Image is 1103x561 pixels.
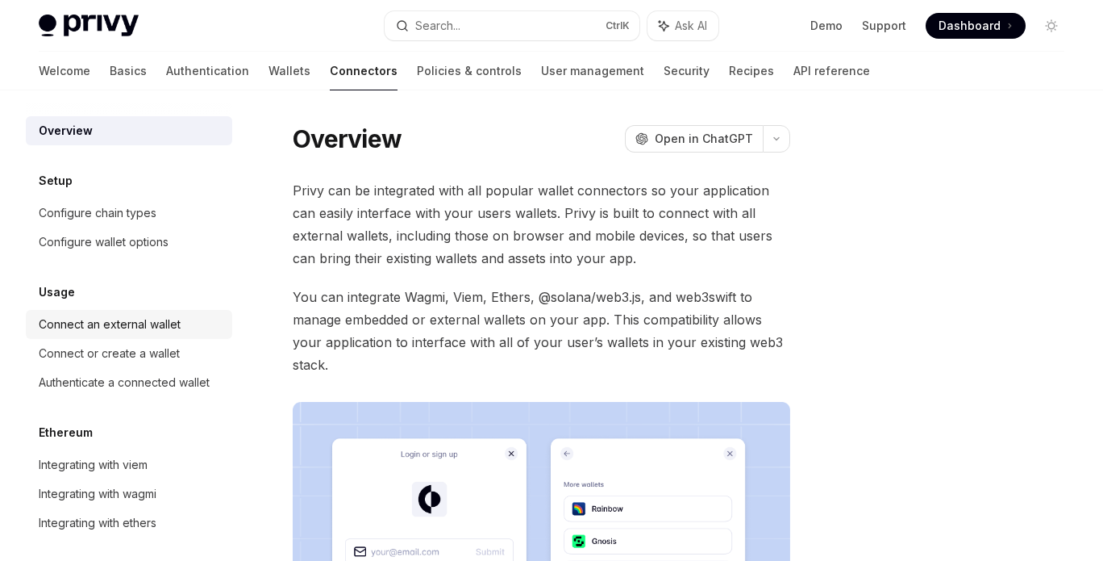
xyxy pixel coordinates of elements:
a: Policies & controls [417,52,522,90]
a: Welcome [39,52,90,90]
div: Connect an external wallet [39,315,181,334]
a: Overview [26,116,232,145]
a: Basics [110,52,147,90]
a: Authenticate a connected wallet [26,368,232,397]
h1: Overview [293,124,402,153]
a: API reference [793,52,870,90]
span: Open in ChatGPT [655,131,753,147]
a: User management [541,52,644,90]
button: Search...CtrlK [385,11,639,40]
a: Configure wallet options [26,228,232,257]
div: Integrating with wagmi [39,484,156,504]
button: Ask AI [647,11,718,40]
a: Integrating with viem [26,450,232,479]
a: Demo [810,18,843,34]
a: Authentication [166,52,249,90]
span: Ctrl K [606,19,630,32]
div: Integrating with viem [39,455,148,475]
a: Recipes [729,52,774,90]
div: Configure wallet options [39,232,169,252]
span: Privy can be integrated with all popular wallet connectors so your application can easily interfa... [293,179,790,270]
h5: Setup [39,171,73,190]
div: Integrating with ethers [39,513,156,533]
a: Dashboard [926,13,1026,39]
a: Integrating with wagmi [26,479,232,509]
a: Security [664,52,710,90]
span: You can integrate Wagmi, Viem, Ethers, @solana/web3.js, and web3swift to manage embedded or exter... [293,286,790,376]
a: Connectors [330,52,397,90]
span: Ask AI [675,18,707,34]
a: Connect an external wallet [26,310,232,339]
div: Authenticate a connected wallet [39,373,210,392]
div: Overview [39,121,93,140]
a: Wallets [268,52,310,90]
div: Search... [415,16,460,36]
div: Configure chain types [39,203,156,223]
div: Connect or create a wallet [39,344,180,363]
h5: Usage [39,283,75,302]
button: Open in ChatGPT [625,125,763,153]
img: light logo [39,15,139,37]
a: Support [862,18,906,34]
span: Dashboard [939,18,1001,34]
button: Toggle dark mode [1038,13,1064,39]
a: Integrating with ethers [26,509,232,538]
a: Configure chain types [26,199,232,228]
h5: Ethereum [39,423,93,442]
a: Connect or create a wallet [26,339,232,368]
